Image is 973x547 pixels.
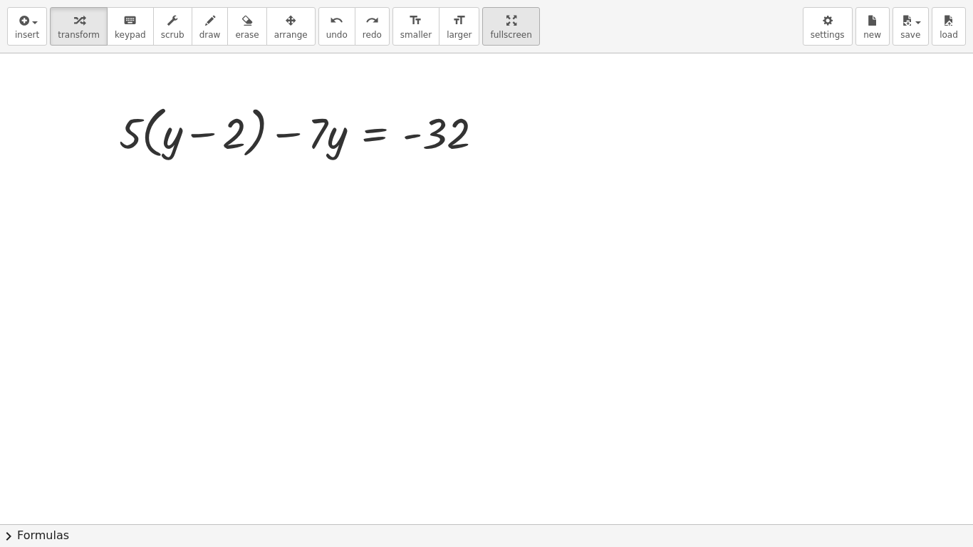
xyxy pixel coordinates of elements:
span: scrub [161,30,184,40]
button: keyboardkeypad [107,7,154,46]
span: draw [199,30,221,40]
span: settings [811,30,845,40]
i: undo [330,12,343,29]
button: undoundo [318,7,355,46]
span: keypad [115,30,146,40]
span: new [863,30,881,40]
i: format_size [409,12,422,29]
span: undo [326,30,348,40]
button: load [932,7,966,46]
i: redo [365,12,379,29]
button: scrub [153,7,192,46]
button: transform [50,7,108,46]
span: fullscreen [490,30,531,40]
button: format_sizesmaller [392,7,439,46]
button: new [855,7,890,46]
span: smaller [400,30,432,40]
button: redoredo [355,7,390,46]
button: format_sizelarger [439,7,479,46]
span: transform [58,30,100,40]
span: insert [15,30,39,40]
span: redo [363,30,382,40]
button: save [893,7,929,46]
span: save [900,30,920,40]
span: load [940,30,958,40]
button: erase [227,7,266,46]
span: arrange [274,30,308,40]
button: insert [7,7,47,46]
i: keyboard [123,12,137,29]
button: arrange [266,7,316,46]
button: fullscreen [482,7,539,46]
button: settings [803,7,853,46]
button: draw [192,7,229,46]
i: format_size [452,12,466,29]
span: erase [235,30,259,40]
span: larger [447,30,472,40]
